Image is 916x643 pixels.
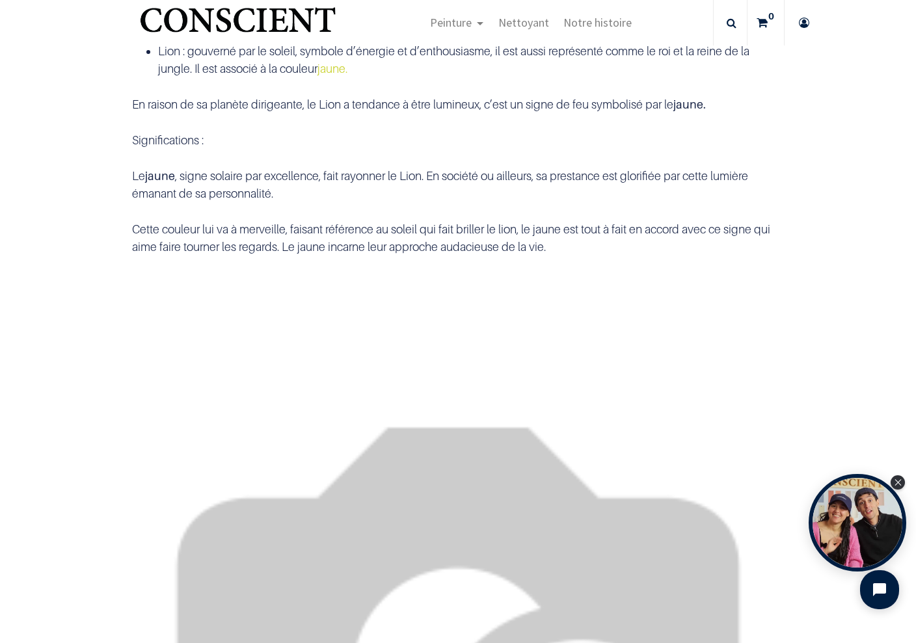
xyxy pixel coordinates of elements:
[132,96,784,113] p: En raison de sa planète dirigeante, le Lion a tendance à être lumineux, c’est un signe de feu sym...
[158,42,784,77] p: ion : gouverné par le soleil, symbole d’énergie et d’enthousiasme, il est aussi représenté comme ...
[809,474,906,571] div: Open Tolstoy
[430,15,472,30] span: Peinture
[132,220,784,256] p: Cette couleur lui va à merveille, faisant référence au soleil qui fait briller le lion, le jaune ...
[132,131,784,149] p: Significations :
[765,10,777,23] sup: 0
[317,62,347,75] font: jaune.
[563,15,632,30] span: Notre histoire
[891,475,905,490] div: Close Tolstoy widget
[809,474,906,571] div: Tolstoy bubble widget
[809,474,906,571] div: Open Tolstoy widget
[673,98,706,111] b: jaune.
[145,169,175,183] b: jaune
[132,167,784,202] p: Le , signe solaire par excellence, fait rayonner le Lion. En société ou ailleurs, sa prestance es...
[498,15,549,30] span: Nettoyant
[849,559,910,620] iframe: Tidio Chat
[158,44,165,58] span: L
